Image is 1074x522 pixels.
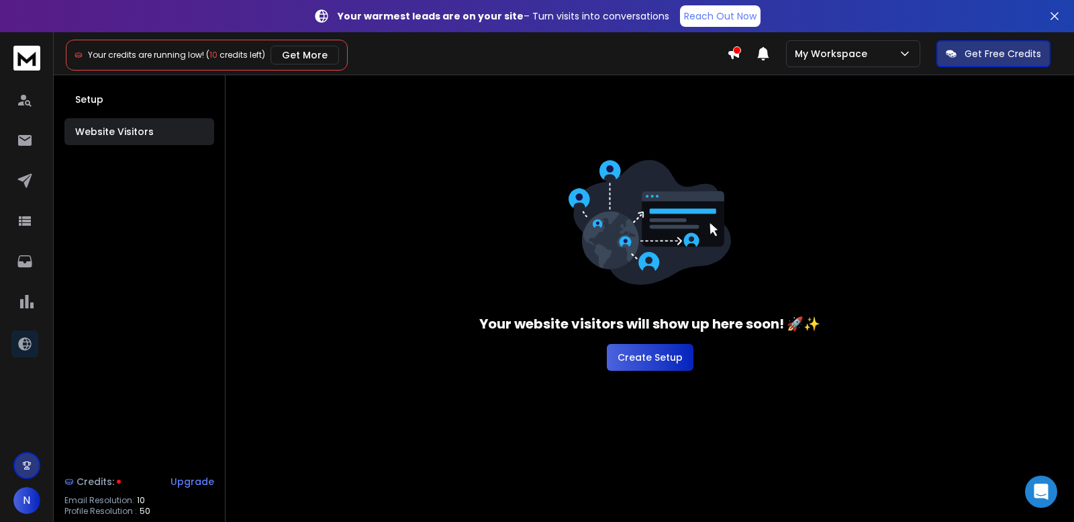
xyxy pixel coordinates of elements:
[338,9,669,23] p: – Turn visits into conversations
[137,495,145,506] span: 10
[64,468,214,495] a: Credits:Upgrade
[795,47,873,60] p: My Workspace
[479,314,820,333] h3: Your website visitors will show up here soon! 🚀✨
[64,495,134,506] p: Email Resolution:
[1025,476,1057,508] div: Open Intercom Messenger
[64,86,214,113] button: Setup
[13,487,40,514] button: N
[140,506,150,517] span: 50
[170,475,214,488] div: Upgrade
[965,47,1041,60] p: Get Free Credits
[64,118,214,145] button: Website Visitors
[936,40,1051,67] button: Get Free Credits
[271,46,339,64] button: Get More
[607,344,693,371] button: Create Setup
[209,49,217,60] span: 10
[64,506,137,517] p: Profile Resolution :
[206,49,265,60] span: ( credits left)
[680,5,761,27] a: Reach Out Now
[684,9,756,23] p: Reach Out Now
[88,49,204,60] span: Your credits are running low!
[13,46,40,71] img: logo
[338,9,524,23] strong: Your warmest leads are on your site
[77,475,114,488] span: Credits:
